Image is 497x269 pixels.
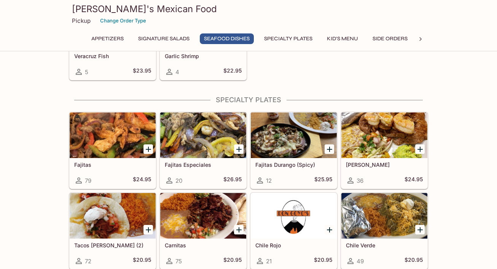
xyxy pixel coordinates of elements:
button: Add Tacos Don Goyo (2) [143,225,153,234]
button: Change Order Type [97,15,150,27]
h5: Fajitas [74,161,151,168]
h5: Chile Verde [346,242,423,248]
div: Carnitas [160,193,246,239]
a: Fajitas79$24.95 [69,112,156,189]
div: Fajitas Especiales [160,112,246,158]
span: 75 [175,258,182,265]
span: 49 [357,258,364,265]
button: Add Chile Verde [415,225,425,234]
div: Fajitas [70,112,156,158]
h5: $20.95 [314,256,332,266]
div: Carne Asada [341,112,427,158]
a: [PERSON_NAME]36$24.95 [341,112,428,189]
button: Add Carne Asada [415,144,425,154]
button: Signature Salads [134,33,194,44]
button: Add Carnitas [234,225,244,234]
button: Seafood Dishes [200,33,254,44]
h5: $26.95 [223,176,242,185]
h5: Carnitas [165,242,242,248]
div: Chile Verde [341,193,427,239]
h5: [PERSON_NAME] [346,161,423,168]
h5: Fajitas Durango (Spicy) [255,161,332,168]
button: Add Fajitas Especiales [234,144,244,154]
button: Add Fajitas [143,144,153,154]
div: Fajitas Durango (Spicy) [251,112,337,158]
div: Tacos Don Goyo (2) [70,193,156,239]
h5: $22.95 [223,67,242,76]
span: 72 [85,258,91,265]
p: Pickup [72,17,91,24]
h5: Veracruz Fish [74,53,151,59]
h5: Garlic Shrimp [165,53,242,59]
span: 21 [266,258,272,265]
h5: Tacos [PERSON_NAME] (2) [74,242,151,248]
h5: Fajitas Especiales [165,161,242,168]
button: Appetizers [87,33,128,44]
button: Kid's Menu [323,33,362,44]
h5: $20.95 [133,256,151,266]
span: 12 [266,177,272,184]
h5: $25.95 [314,176,332,185]
span: 36 [357,177,363,184]
button: Add Chile Rojo [325,225,334,234]
button: Specialty Plates [260,33,317,44]
h5: Chile Rojo [255,242,332,248]
div: Chile Rojo [251,193,337,239]
h5: $23.95 [133,67,151,76]
h5: $24.95 [405,176,423,185]
h3: [PERSON_NAME]'s Mexican Food [72,3,425,15]
button: Add Fajitas Durango (Spicy) [325,144,334,154]
a: Fajitas Durango (Spicy)12$25.95 [250,112,337,189]
h5: $24.95 [133,176,151,185]
h4: Specialty Plates [69,96,428,104]
span: 4 [175,68,179,76]
span: 20 [175,177,182,184]
span: 79 [85,177,91,184]
h5: $20.95 [405,256,423,266]
h5: $20.95 [223,256,242,266]
span: 5 [85,68,88,76]
a: Fajitas Especiales20$26.95 [160,112,247,189]
button: Side Orders [368,33,412,44]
